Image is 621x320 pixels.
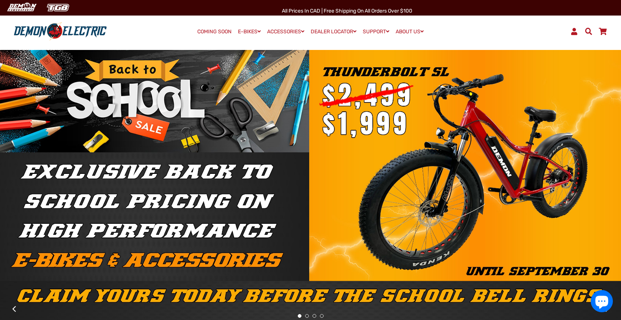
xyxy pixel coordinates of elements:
button: 3 of 4 [313,314,316,318]
a: SUPPORT [360,26,392,37]
button: 2 of 4 [305,314,309,318]
a: ACCESSORIES [265,26,307,37]
a: ABOUT US [393,26,426,37]
a: E-BIKES [235,26,263,37]
span: All Prices in CAD | Free shipping on all orders over $100 [282,8,412,14]
img: Demon Electric logo [11,22,109,41]
img: TGB Canada [43,1,73,14]
button: 1 of 4 [298,314,301,318]
inbox-online-store-chat: Shopify online store chat [588,290,615,314]
a: COMING SOON [195,27,234,37]
button: 4 of 4 [320,314,324,318]
a: DEALER LOCATOR [308,26,359,37]
img: Demon Electric [4,1,39,14]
